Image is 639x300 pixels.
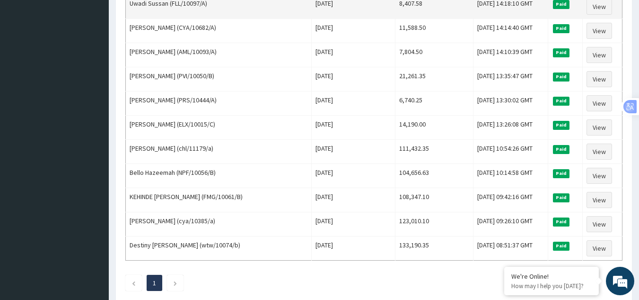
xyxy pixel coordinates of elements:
td: 6,740.25 [395,91,473,116]
td: [DATE] [312,43,395,67]
td: [DATE] 09:26:10 GMT [473,212,548,236]
td: [PERSON_NAME] (ELX/10015/C) [126,116,312,140]
td: 21,261.35 [395,67,473,91]
div: We're Online! [511,272,592,281]
td: 7,804.50 [395,43,473,67]
td: [PERSON_NAME] (PVI/10050/B) [126,67,312,91]
td: [DATE] [312,212,395,236]
td: [DATE] 10:14:58 GMT [473,164,548,188]
td: 108,347.10 [395,188,473,212]
td: [DATE] 10:54:26 GMT [473,140,548,164]
span: Paid [553,242,570,250]
td: [DATE] [312,19,395,43]
span: Paid [553,169,570,178]
div: Chat with us now [49,53,159,65]
td: [DATE] [312,236,395,261]
span: We're online! [55,90,131,185]
td: [DATE] 14:14:40 GMT [473,19,548,43]
td: [PERSON_NAME] (cya/10385/a) [126,212,312,236]
a: View [586,95,612,111]
td: [DATE] 09:42:16 GMT [473,188,548,212]
a: View [586,216,612,232]
td: [DATE] [312,116,395,140]
td: 133,190.35 [395,236,473,261]
span: Paid [553,218,570,226]
td: Destiny [PERSON_NAME] (wtw/10074/b) [126,236,312,261]
a: View [586,168,612,184]
td: [DATE] 08:51:37 GMT [473,236,548,261]
td: [DATE] [312,91,395,116]
td: [DATE] 13:26:08 GMT [473,116,548,140]
span: Paid [553,48,570,57]
td: 111,432.35 [395,140,473,164]
div: Minimize live chat window [155,5,178,27]
td: [PERSON_NAME] (PRS/10444/A) [126,91,312,116]
a: Page 1 is your current page [153,279,156,287]
a: View [586,71,612,87]
span: Paid [553,73,570,81]
td: 104,656.63 [395,164,473,188]
td: [DATE] 14:10:39 GMT [473,43,548,67]
span: Paid [553,24,570,33]
td: 11,588.50 [395,19,473,43]
td: [DATE] 13:35:47 GMT [473,67,548,91]
td: Bello Hazeemah (NPF/10056/B) [126,164,312,188]
td: KEHINDE [PERSON_NAME] (FMG/10061/B) [126,188,312,212]
a: View [586,23,612,39]
td: [PERSON_NAME] (CYA/10682/A) [126,19,312,43]
td: [DATE] [312,140,395,164]
a: View [586,192,612,208]
a: View [586,47,612,63]
td: [PERSON_NAME] (AML/10093/A) [126,43,312,67]
a: View [586,119,612,136]
td: 123,010.10 [395,212,473,236]
span: Paid [553,121,570,129]
td: [DATE] [312,164,395,188]
td: [DATE] [312,67,395,91]
span: Paid [553,145,570,154]
td: [DATE] 13:30:02 GMT [473,91,548,116]
span: Paid [553,97,570,105]
a: Next page [173,279,177,287]
a: Previous page [131,279,136,287]
a: View [586,240,612,256]
p: How may I help you today? [511,282,592,290]
a: View [586,144,612,160]
textarea: Type your message and hit 'Enter' [5,200,180,233]
td: [DATE] [312,188,395,212]
td: 14,190.00 [395,116,473,140]
td: [PERSON_NAME] (chl/11179/a) [126,140,312,164]
img: d_794563401_company_1708531726252_794563401 [18,47,38,71]
span: Paid [553,193,570,202]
